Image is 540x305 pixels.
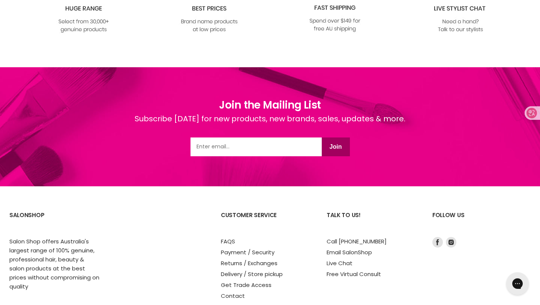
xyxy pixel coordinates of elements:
a: Payment / Security [221,248,274,256]
input: Email [190,137,322,156]
a: Free Virtual Consult [327,270,381,278]
h2: Customer Service [221,206,312,237]
iframe: Gorgias live chat messenger [502,270,532,297]
h2: Follow us [432,206,531,237]
a: Live Chat [327,259,352,267]
a: Call [PHONE_NUMBER] [327,237,387,245]
a: Returns / Exchanges [221,259,277,267]
h1: Join the Mailing List [135,97,405,113]
a: Get Trade Access [221,281,271,289]
h2: Talk to us! [327,206,417,237]
p: Salon Shop offers Australia's largest range of 100% genuine, professional hair, beauty & salon pr... [9,237,99,291]
h2: SalonShop [9,206,100,237]
a: Delivery / Store pickup [221,270,283,278]
button: Join [322,137,350,156]
a: FAQS [221,237,235,245]
a: Email SalonShop [327,248,372,256]
div: Subscribe [DATE] for new products, new brands, sales, updates & more. [135,113,405,137]
a: Contact [221,292,245,300]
